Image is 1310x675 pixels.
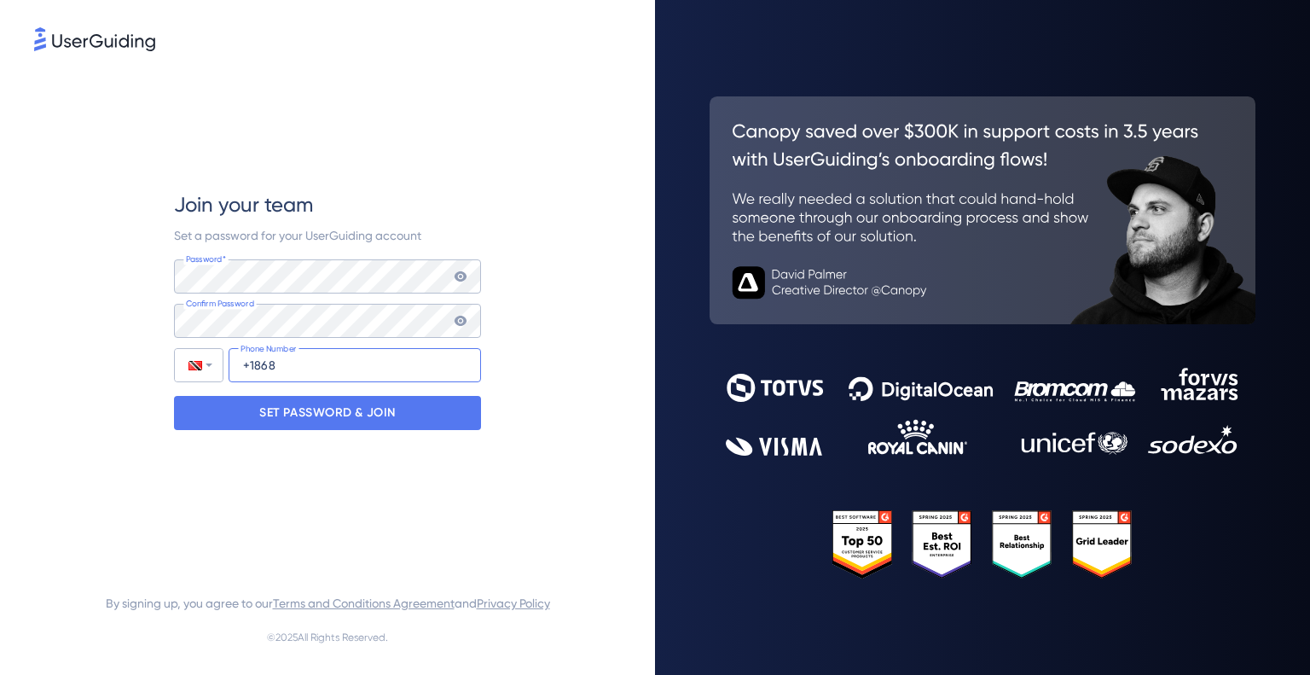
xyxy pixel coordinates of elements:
span: Set a password for your UserGuiding account [174,229,421,242]
span: Join your team [174,191,313,218]
span: By signing up, you agree to our and [106,593,550,614]
div: Trinidad and Tobago: + 1868 [175,349,223,381]
span: © 2025 All Rights Reserved. [267,627,388,648]
img: 25303e33045975176eb484905ab012ff.svg [832,510,1133,579]
a: Terms and Conditions Agreement [273,596,455,610]
img: 26c0aa7c25a843aed4baddd2b5e0fa68.svg [710,96,1255,325]
input: Phone Number [229,348,481,382]
img: 8faab4ba6bc7696a72372aa768b0286c.svg [34,27,155,51]
img: 9302ce2ac39453076f5bc0f2f2ca889b.svg [726,368,1239,455]
a: Privacy Policy [477,596,550,610]
p: SET PASSWORD & JOIN [259,399,396,427]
